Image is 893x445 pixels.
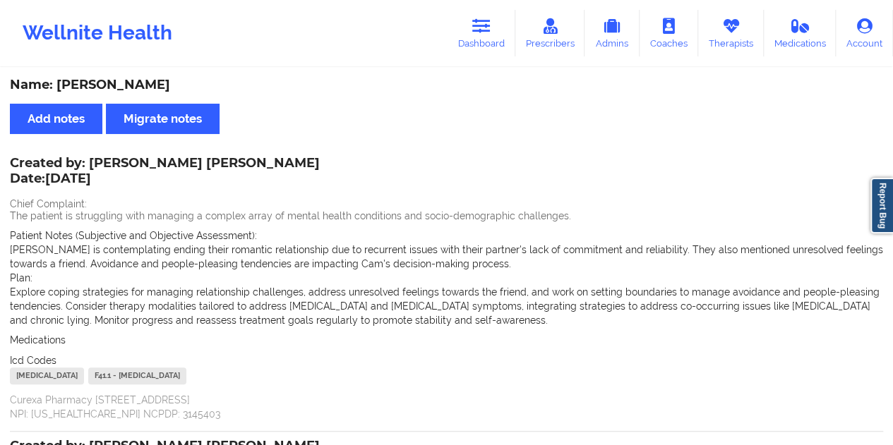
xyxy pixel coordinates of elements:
p: Date: [DATE] [10,170,320,188]
div: Created by: [PERSON_NAME] [PERSON_NAME] [10,156,320,188]
div: F41.1 - [MEDICAL_DATA] [88,367,186,384]
a: Admins [585,10,640,56]
p: The patient is struggling with managing a complex array of mental health conditions and socio-dem... [10,209,883,223]
span: Plan: [10,272,32,284]
div: [MEDICAL_DATA] [10,367,84,384]
button: Migrate notes [106,104,220,134]
a: Coaches [640,10,698,56]
a: Medications [764,10,837,56]
span: Chief Complaint: [10,198,87,209]
p: Curexa Pharmacy [STREET_ADDRESS] NPI: [US_HEALTHCARE_NPI] NCPDP: 3145403 [10,393,883,421]
a: Dashboard [448,10,515,56]
a: Account [836,10,893,56]
span: Medications [10,334,66,346]
div: Name: [PERSON_NAME] [10,77,883,93]
p: [PERSON_NAME] is contemplating ending their romantic relationship due to recurrent issues with th... [10,243,883,271]
span: Patient Notes (Subjective and Objective Assessment): [10,230,257,241]
button: Add notes [10,104,102,134]
a: Therapists [698,10,764,56]
span: Icd Codes [10,355,56,366]
a: Prescribers [515,10,585,56]
a: Report Bug [870,178,893,233]
p: Explore coping strategies for managing relationship challenges, address unresolved feelings towar... [10,285,883,327]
